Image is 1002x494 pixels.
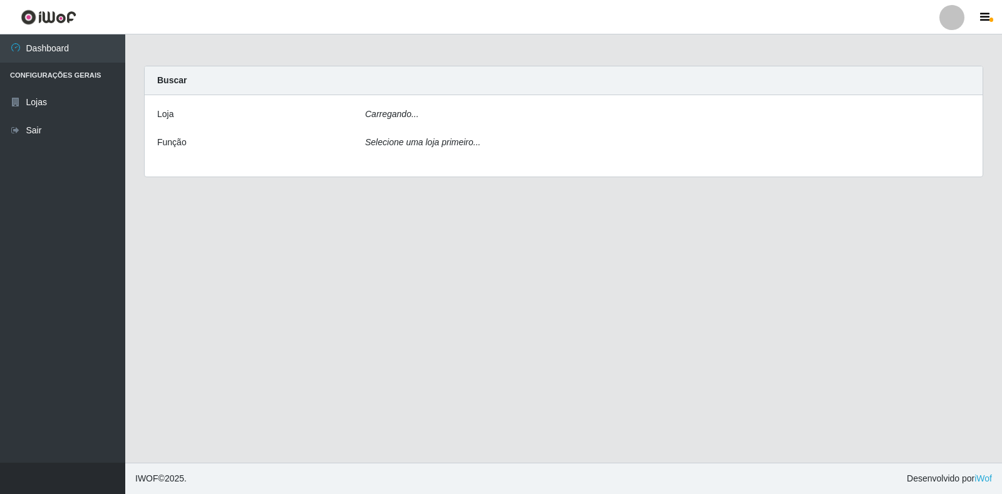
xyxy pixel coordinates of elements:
[135,472,187,485] span: © 2025 .
[974,473,992,483] a: iWof
[365,109,419,119] i: Carregando...
[21,9,76,25] img: CoreUI Logo
[157,75,187,85] strong: Buscar
[157,108,173,121] label: Loja
[907,472,992,485] span: Desenvolvido por
[157,136,187,149] label: Função
[365,137,480,147] i: Selecione uma loja primeiro...
[135,473,158,483] span: IWOF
